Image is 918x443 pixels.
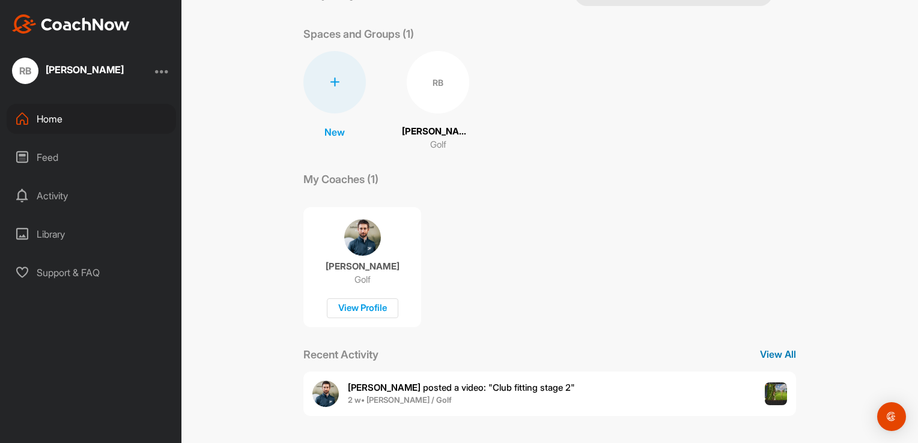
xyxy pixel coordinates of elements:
div: [PERSON_NAME] [46,65,124,74]
div: Open Intercom Messenger [877,402,906,431]
div: RB [407,51,469,113]
p: Golf [430,138,446,152]
img: CoachNow [12,14,130,34]
b: [PERSON_NAME] [348,382,421,393]
p: New [324,125,345,139]
div: Feed [7,142,176,172]
span: posted a video : " Club fitting stage 2 " [348,382,575,393]
p: View All [760,347,796,361]
b: 2 w • [PERSON_NAME] / Golf [348,395,452,405]
p: My Coaches (1) [303,171,378,187]
div: Activity [7,181,176,211]
img: post image [765,382,788,405]
div: Home [7,104,176,134]
div: View Profile [327,298,398,318]
img: coach avatar [344,219,381,256]
p: Recent Activity [303,346,378,363]
div: Support & FAQ [7,258,176,288]
p: Spaces and Groups (1) [303,26,414,42]
a: RB[PERSON_NAME]Golf [402,51,474,152]
p: Golf [354,274,371,286]
p: [PERSON_NAME] [326,261,400,273]
div: RB [12,58,38,84]
img: user avatar [312,381,339,407]
p: [PERSON_NAME] [402,125,474,139]
div: Library [7,219,176,249]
